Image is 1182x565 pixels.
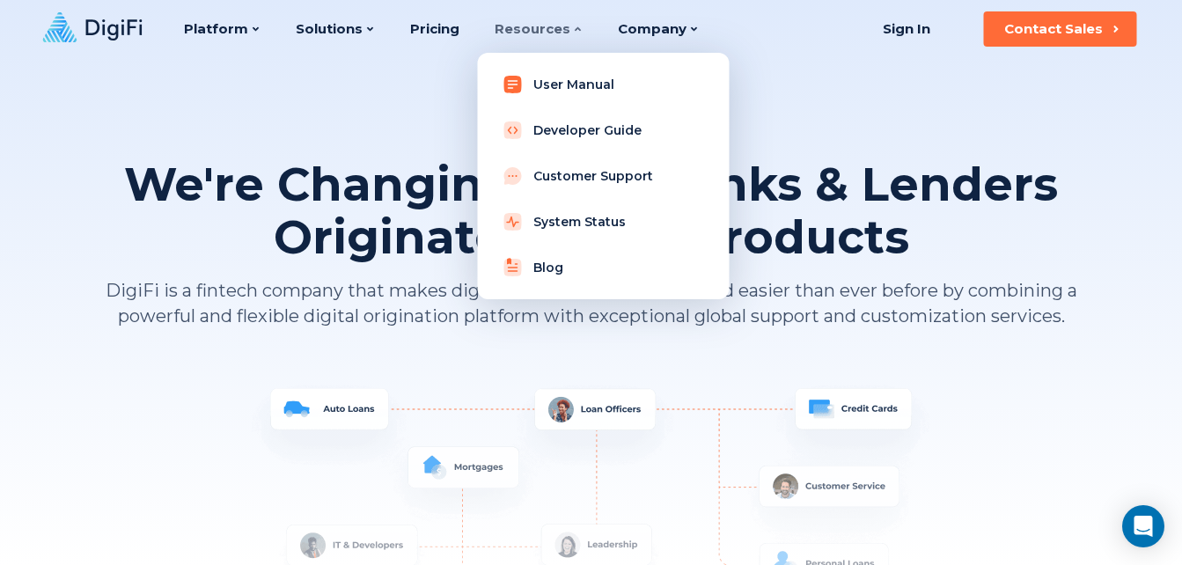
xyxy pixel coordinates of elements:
a: Blog [491,250,715,285]
div: Open Intercom Messenger [1122,505,1164,547]
a: Developer Guide [491,113,715,148]
a: Customer Support [491,158,715,194]
h1: We're Changing How Banks & Lenders Originate Digital Products [103,158,1080,264]
p: DigiFi is a fintech company that makes digital transformation faster and easier than ever before ... [103,278,1080,329]
a: User Manual [491,67,715,102]
a: Sign In [861,11,951,47]
button: Contact Sales [983,11,1136,47]
div: Contact Sales [1004,20,1103,38]
a: System Status [491,204,715,239]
